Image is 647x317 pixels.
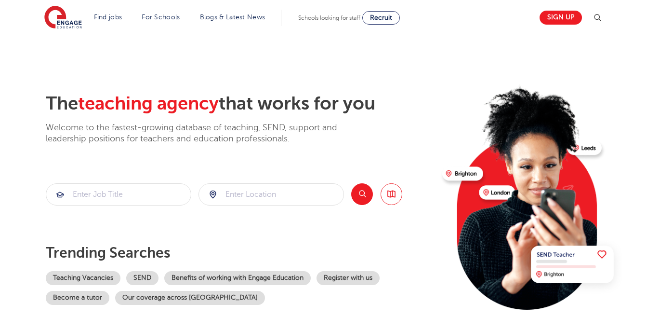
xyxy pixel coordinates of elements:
a: Our coverage across [GEOGRAPHIC_DATA] [115,291,265,305]
a: Teaching Vacancies [46,271,120,285]
span: Schools looking for staff [298,14,360,21]
p: Trending searches [46,244,435,262]
a: For Schools [142,14,180,21]
button: Search [351,183,373,205]
input: Submit [199,184,343,205]
span: teaching agency [78,93,219,114]
a: Recruit [362,11,400,25]
div: Submit [46,183,191,206]
a: Blogs & Latest News [200,14,265,21]
span: Recruit [370,14,392,21]
div: Submit [198,183,344,206]
a: Become a tutor [46,291,109,305]
p: Welcome to the fastest-growing database of teaching, SEND, support and leadership positions for t... [46,122,364,145]
a: Sign up [540,11,582,25]
a: Benefits of working with Engage Education [164,271,311,285]
a: Register with us [317,271,380,285]
input: Submit [46,184,191,205]
a: SEND [126,271,158,285]
h2: The that works for you [46,93,435,115]
img: Engage Education [44,6,82,30]
a: Find jobs [94,14,122,21]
